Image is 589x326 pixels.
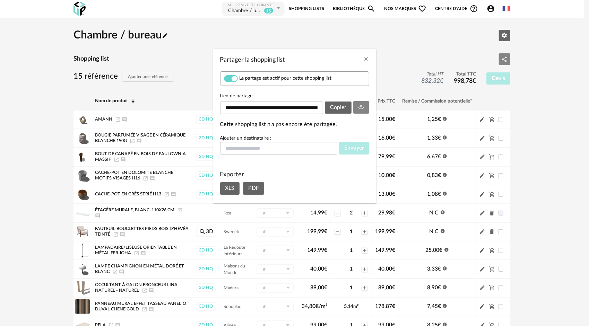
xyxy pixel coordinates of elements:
button: Close [364,56,369,63]
div: Cette shopping list n'a pas encore été partagée. [220,121,369,128]
div: Exporter [220,170,369,179]
label: Lien de partage: [220,93,369,99]
span: Le partage est actif pour cette shopping list [240,75,332,81]
button: Envoyer [339,142,369,155]
button: XLS [220,182,240,195]
span: Envoyer [344,145,364,151]
span: XLS [225,185,234,191]
span: Partager la shopping list [220,57,285,63]
label: Ajouter un destinataire : [220,136,272,141]
span: Copier [330,105,346,110]
span: PDF [248,185,259,191]
button: Copier [325,102,352,114]
button: PDF [243,182,264,195]
div: Partager la shopping list [213,49,376,203]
